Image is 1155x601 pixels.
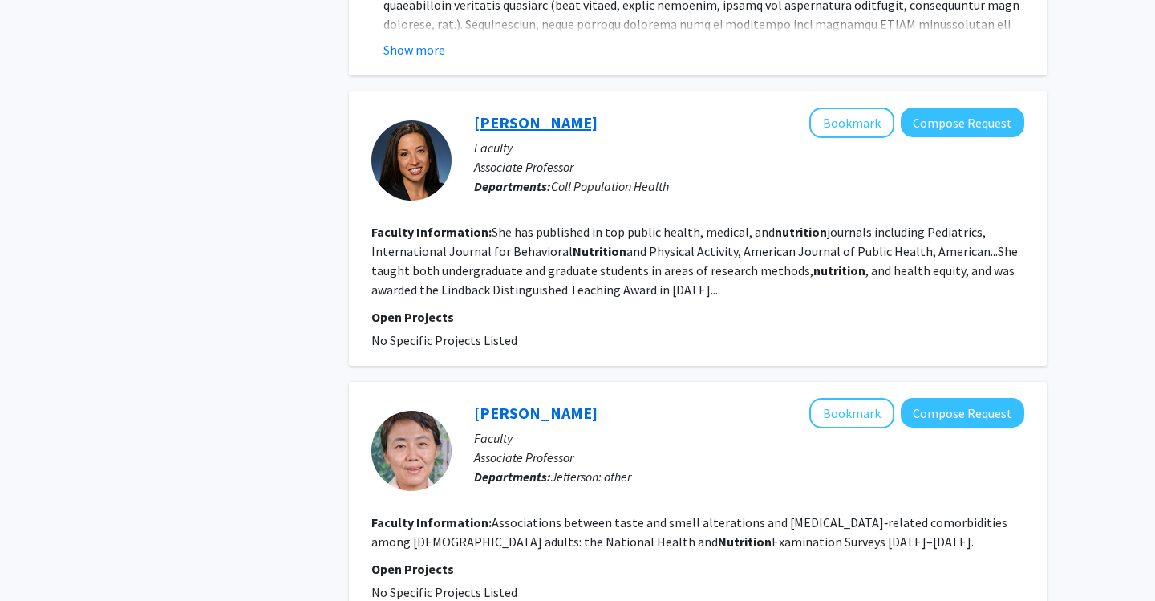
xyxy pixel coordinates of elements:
button: Show more [383,40,445,59]
b: Faculty Information: [371,514,492,530]
b: Nutrition [718,534,772,550]
span: No Specific Projects Listed [371,332,517,348]
button: Compose Request to Jingjing Zhang [901,398,1024,428]
p: Faculty [474,428,1024,448]
p: Faculty [474,138,1024,157]
p: Associate Professor [474,157,1024,177]
span: Coll Population Health [551,178,669,194]
span: Jefferson: other [551,469,631,485]
iframe: Chat [12,529,68,589]
p: Open Projects [371,307,1024,327]
b: Nutrition [573,243,626,259]
button: Compose Request to Katie DiSantis [901,108,1024,137]
b: Faculty Information: [371,224,492,240]
fg-read-more: She has published in top public health, medical, and journals including Pediatrics, International... [371,224,1018,298]
span: No Specific Projects Listed [371,584,517,600]
button: Add Jingjing Zhang to Bookmarks [809,398,894,428]
fg-read-more: Associations between taste and smell alterations and [MEDICAL_DATA]‑related comorbidities among [... [371,514,1007,550]
button: Add Katie DiSantis to Bookmarks [809,108,894,138]
p: Associate Professor [474,448,1024,467]
a: [PERSON_NAME] [474,403,598,423]
b: nutrition [775,224,827,240]
b: Departments: [474,178,551,194]
a: [PERSON_NAME] [474,112,598,132]
b: Departments: [474,469,551,485]
b: nutrition [813,262,865,278]
p: Open Projects [371,559,1024,579]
